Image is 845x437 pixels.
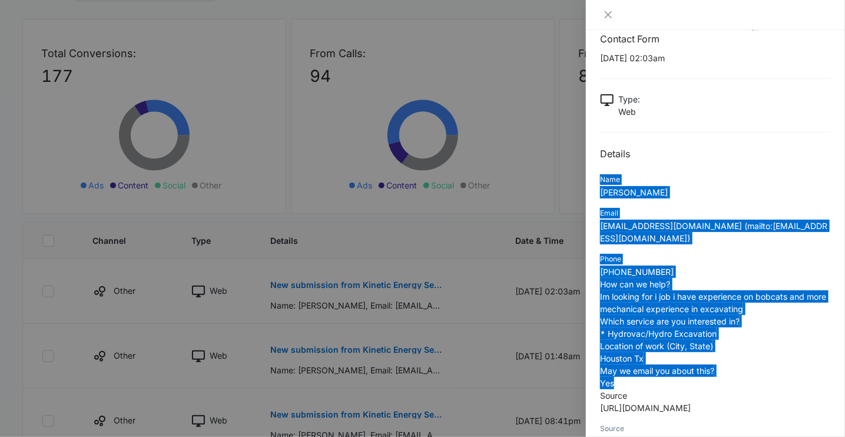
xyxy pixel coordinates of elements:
span: May we email you about this? [600,366,714,376]
button: Close [600,9,617,20]
span: * Hydrovac/Hydro Excavation [600,329,717,339]
p: Web [618,105,640,118]
span: Location of work (City, State) [600,341,713,351]
span: [PHONE_NUMBER] [600,267,674,277]
span: Source [600,390,627,400]
span: Houston Tx [600,353,644,363]
div: Email [600,208,831,218]
h2: Details [600,147,831,161]
span: Yes [600,378,614,388]
span: close [604,10,613,19]
span: Im looking for i job i have experience on bobcats and more mechanical experience in excavating [600,292,826,314]
p: Type : [618,93,640,105]
span: [PERSON_NAME] [600,187,668,197]
span: How can we help? [600,279,670,289]
div: Name [600,174,831,185]
h1: New submission from Kinetic Energy Services Contact Form [600,18,831,46]
span: Which service are you interested in? [600,316,740,326]
div: Phone [600,254,831,264]
div: Source [600,423,831,434]
span: [URL][DOMAIN_NAME] [600,403,691,413]
p: [DATE] 02:03am [600,52,831,64]
span: [EMAIL_ADDRESS][DOMAIN_NAME] (mailto:[EMAIL_ADDRESS][DOMAIN_NAME]) [600,221,827,243]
